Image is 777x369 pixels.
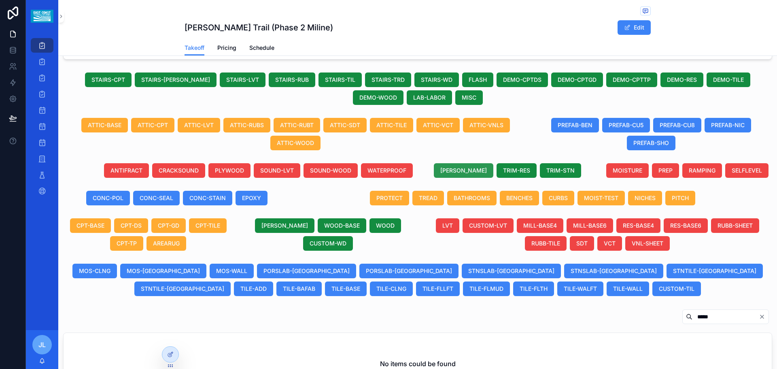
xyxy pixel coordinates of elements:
span: RUBB-SHEET [718,222,753,230]
button: STNTILE-[GEOGRAPHIC_DATA] [667,264,763,278]
button: SOUND-LVT [254,163,300,178]
button: MOS-[GEOGRAPHIC_DATA] [120,264,206,278]
button: TILE-FLMUD [463,282,510,296]
span: RUBB-TILE [531,239,560,247]
span: MISC [462,94,476,102]
button: PREFAB-SHO [627,136,675,150]
button: STNSLAB-[GEOGRAPHIC_DATA] [462,264,561,278]
span: SDT [576,239,588,247]
button: WATERPROOF [361,163,413,178]
button: TILE-WALFT [557,282,603,296]
span: MOIST-TEST [584,194,618,202]
button: PORSLAB-[GEOGRAPHIC_DATA] [359,264,459,278]
button: ATTIC-BASE [81,118,128,132]
span: TREAD [419,194,437,202]
span: JL [38,340,46,350]
button: PREFAB-CU8 [653,118,701,132]
button: CUSTOM-LVT [463,218,514,233]
span: PREFAB-BEN [558,121,592,129]
span: PORSLAB-[GEOGRAPHIC_DATA] [263,267,350,275]
button: STAIRS-LVT [220,73,265,87]
button: EPOXY [236,191,267,205]
button: TILE-FLTH [513,282,554,296]
button: [PERSON_NAME] [255,218,314,233]
span: NICHES [635,194,656,202]
button: RES-BASE6 [664,218,708,233]
span: CONC-POL [93,194,123,202]
button: BATHROOMS [447,191,497,205]
button: STAIRS-WD [414,73,459,87]
button: FLASH [462,73,493,87]
span: TILE-FLTH [520,285,548,293]
button: TILE-ADD [234,282,273,296]
button: TILE-WALL [607,282,649,296]
span: CPT-TILE [195,222,220,230]
span: STAIRS-TIL [325,76,355,84]
button: CUSTOM-WD [303,236,353,251]
span: RES-BASE6 [670,222,701,230]
button: Clear [759,314,769,320]
span: PORSLAB-[GEOGRAPHIC_DATA] [366,267,452,275]
button: PITCH [665,191,695,205]
button: DEMO-CPTGD [551,73,603,87]
button: Edit [618,20,651,35]
button: DEMO-TILE [707,73,750,87]
button: RES-BASE4 [616,218,660,233]
button: CPT-TILE [189,218,227,233]
span: STNTILE-[GEOGRAPHIC_DATA] [141,285,224,293]
span: SELFLEVEL [732,166,762,175]
span: MOS-[GEOGRAPHIC_DATA] [127,267,200,275]
span: Schedule [249,44,274,52]
span: BENCHES [506,194,533,202]
span: ATTIC-VCT [423,121,453,129]
button: TILE-BASE [325,282,367,296]
button: RUBB-SHEET [711,218,759,233]
button: TRIM-STN [540,163,581,178]
button: ATTIC-LVT [178,118,220,132]
span: PREFAB-CU5 [609,121,643,129]
button: WOOD-BASE [318,218,366,233]
button: PORSLAB-[GEOGRAPHIC_DATA] [257,264,356,278]
span: EPOXY [242,194,261,202]
span: ATTIC-CPT [138,121,168,129]
button: PREFAB-BEN [551,118,599,132]
button: STNTILE-[GEOGRAPHIC_DATA] [134,282,231,296]
span: STAIRS-CPT [91,76,125,84]
span: CPT-BASE [76,222,104,230]
button: CURBS [542,191,574,205]
button: BENCHES [500,191,539,205]
button: CPT-GD [151,218,186,233]
span: PREFAB-CU8 [660,121,695,129]
button: ATTIC-CPT [131,118,174,132]
span: VCT [604,239,616,247]
span: STNTILE-[GEOGRAPHIC_DATA] [673,267,756,275]
button: LVT [436,218,459,233]
button: MILL-BASE4 [517,218,563,233]
button: ATTIC-VNLS [463,118,510,132]
span: STAIRS-TRD [372,76,405,84]
button: SDT [570,236,594,251]
button: PROTECT [370,191,409,205]
button: TILE-CLNG [370,282,413,296]
button: TRIM-RES [497,163,537,178]
span: CRACKSOUND [159,166,199,175]
span: BATHROOMS [454,194,490,202]
button: RUBB-TILE [525,236,567,251]
button: MILL-BASE6 [567,218,613,233]
button: CPT-BASE [70,218,111,233]
span: TRIM-RES [503,166,530,175]
button: SOUND-WOOD [304,163,358,178]
button: STAIRS-CPT [85,73,132,87]
span: RAMPING [689,166,715,175]
span: SOUND-WOOD [310,166,351,175]
button: SELFLEVEL [725,163,769,178]
span: RES-BASE4 [623,222,654,230]
button: DEMO-RES [660,73,703,87]
button: CONC-SEAL [133,191,180,205]
span: TRIM-STN [546,166,575,175]
a: Takeoff [185,41,204,56]
span: CUSTOM-LVT [469,222,507,230]
span: LAB-LABOR [413,94,446,102]
span: TILE-WALFT [564,285,597,293]
span: DEMO-CPTTP [613,76,651,84]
